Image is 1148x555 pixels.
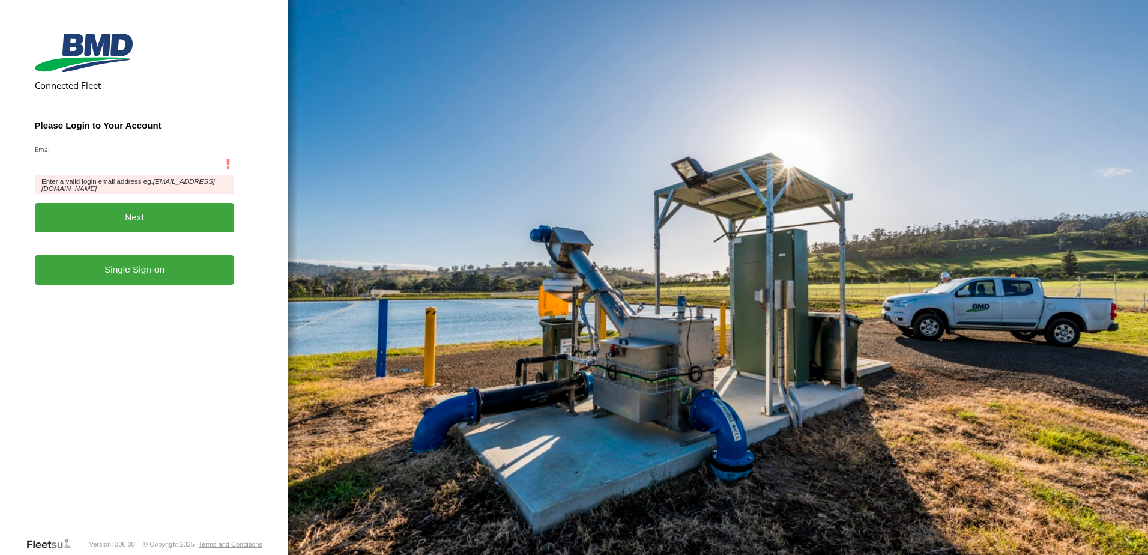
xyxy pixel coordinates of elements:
h2: Connected Fleet [35,79,235,91]
em: [EMAIL_ADDRESS][DOMAIN_NAME] [41,178,215,192]
img: BMD [35,34,133,72]
a: Terms and Conditions [199,541,262,548]
div: Version: 306.00 [89,541,135,548]
h3: Please Login to Your Account [35,120,235,130]
div: © Copyright 2025 - [143,541,262,548]
a: Single Sign-on [35,255,235,285]
span: Enter a valid login email address eg. [35,175,235,194]
label: Email [35,145,235,154]
button: Next [35,203,235,232]
a: Visit our Website [26,538,81,550]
